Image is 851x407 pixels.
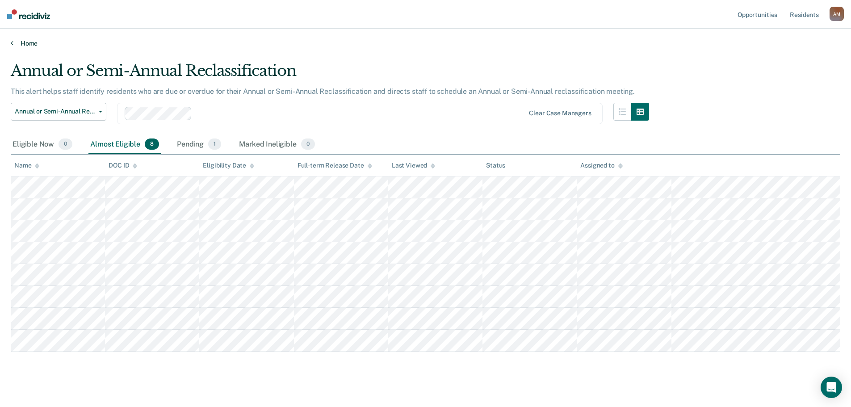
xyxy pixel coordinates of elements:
div: Clear case managers [529,109,591,117]
div: Almost Eligible8 [88,135,161,155]
div: DOC ID [109,162,137,169]
a: Home [11,39,840,47]
div: Marked Ineligible0 [237,135,317,155]
div: Pending1 [175,135,223,155]
div: Eligibility Date [203,162,254,169]
div: Eligible Now0 [11,135,74,155]
p: This alert helps staff identify residents who are due or overdue for their Annual or Semi-Annual ... [11,87,635,96]
span: Annual or Semi-Annual Reclassification [15,108,95,115]
div: A M [830,7,844,21]
div: Status [486,162,505,169]
div: Full-term Release Date [298,162,372,169]
button: Annual or Semi-Annual Reclassification [11,103,106,121]
span: 1 [208,138,221,150]
div: Last Viewed [392,162,435,169]
img: Recidiviz [7,9,50,19]
span: 8 [145,138,159,150]
div: Annual or Semi-Annual Reclassification [11,62,649,87]
div: Open Intercom Messenger [821,377,842,398]
span: 0 [301,138,315,150]
div: Name [14,162,39,169]
span: 0 [59,138,72,150]
button: AM [830,7,844,21]
div: Assigned to [580,162,622,169]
